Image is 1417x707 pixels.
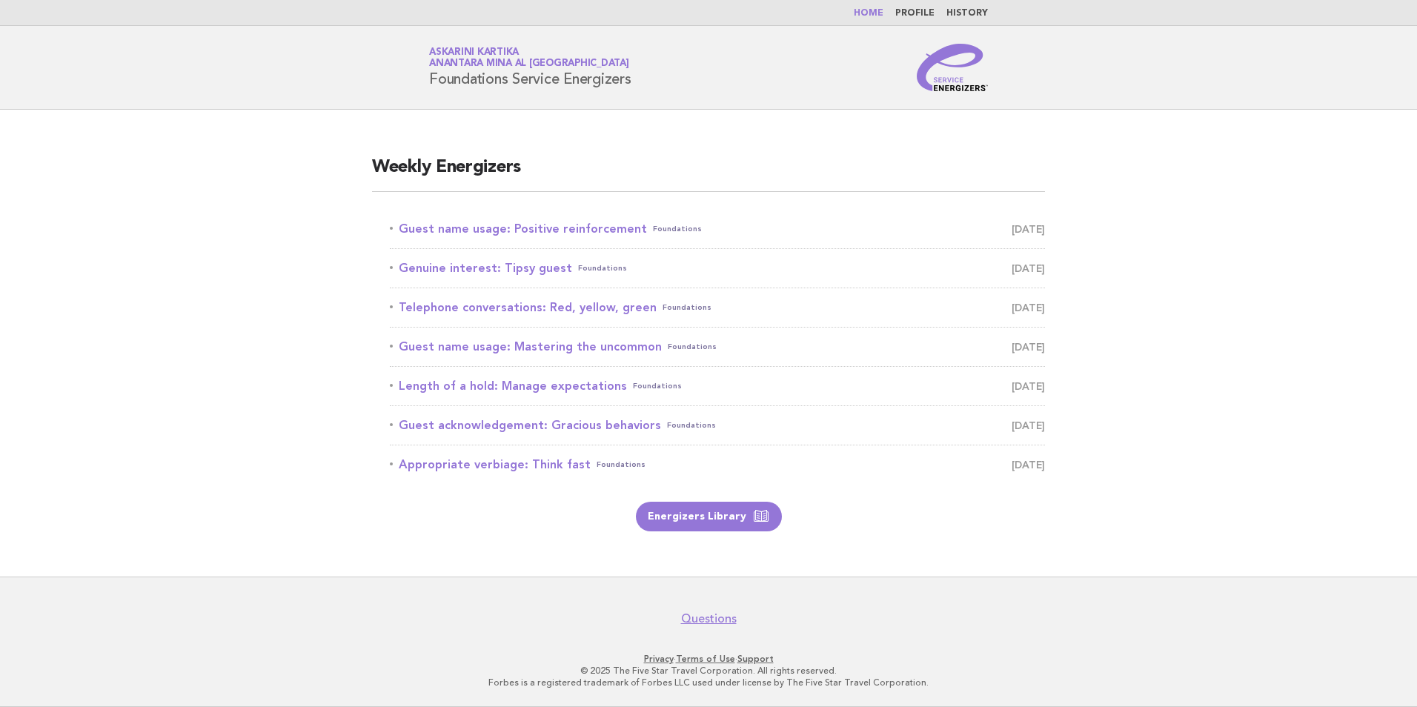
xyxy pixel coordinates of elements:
span: Foundations [578,258,627,279]
span: Foundations [633,376,682,396]
a: Profile [895,9,935,18]
span: [DATE] [1012,376,1045,396]
a: Guest name usage: Mastering the uncommonFoundations [DATE] [390,336,1045,357]
span: [DATE] [1012,415,1045,436]
span: Foundations [653,219,702,239]
span: Foundations [597,454,646,475]
h2: Weekly Energizers [372,156,1045,192]
img: Service Energizers [917,44,988,91]
a: Length of a hold: Manage expectationsFoundations [DATE] [390,376,1045,396]
a: Terms of Use [676,654,735,664]
p: Forbes is a registered trademark of Forbes LLC used under license by The Five Star Travel Corpora... [255,677,1162,688]
p: · · [255,653,1162,665]
span: [DATE] [1012,219,1045,239]
span: [DATE] [1012,336,1045,357]
h1: Foundations Service Energizers [429,48,631,87]
a: Home [854,9,883,18]
span: Foundations [663,297,711,318]
a: Guest acknowledgement: Gracious behaviorsFoundations [DATE] [390,415,1045,436]
a: Telephone conversations: Red, yellow, greenFoundations [DATE] [390,297,1045,318]
a: Appropriate verbiage: Think fastFoundations [DATE] [390,454,1045,475]
a: Genuine interest: Tipsy guestFoundations [DATE] [390,258,1045,279]
a: Askarini KartikaAnantara Mina al [GEOGRAPHIC_DATA] [429,47,629,68]
a: Questions [681,611,737,626]
p: © 2025 The Five Star Travel Corporation. All rights reserved. [255,665,1162,677]
span: [DATE] [1012,297,1045,318]
a: Privacy [644,654,674,664]
a: Support [737,654,774,664]
a: Guest name usage: Positive reinforcementFoundations [DATE] [390,219,1045,239]
span: Foundations [667,415,716,436]
span: Anantara Mina al [GEOGRAPHIC_DATA] [429,59,629,69]
span: [DATE] [1012,454,1045,475]
a: History [946,9,988,18]
a: Energizers Library [636,502,782,531]
span: Foundations [668,336,717,357]
span: [DATE] [1012,258,1045,279]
